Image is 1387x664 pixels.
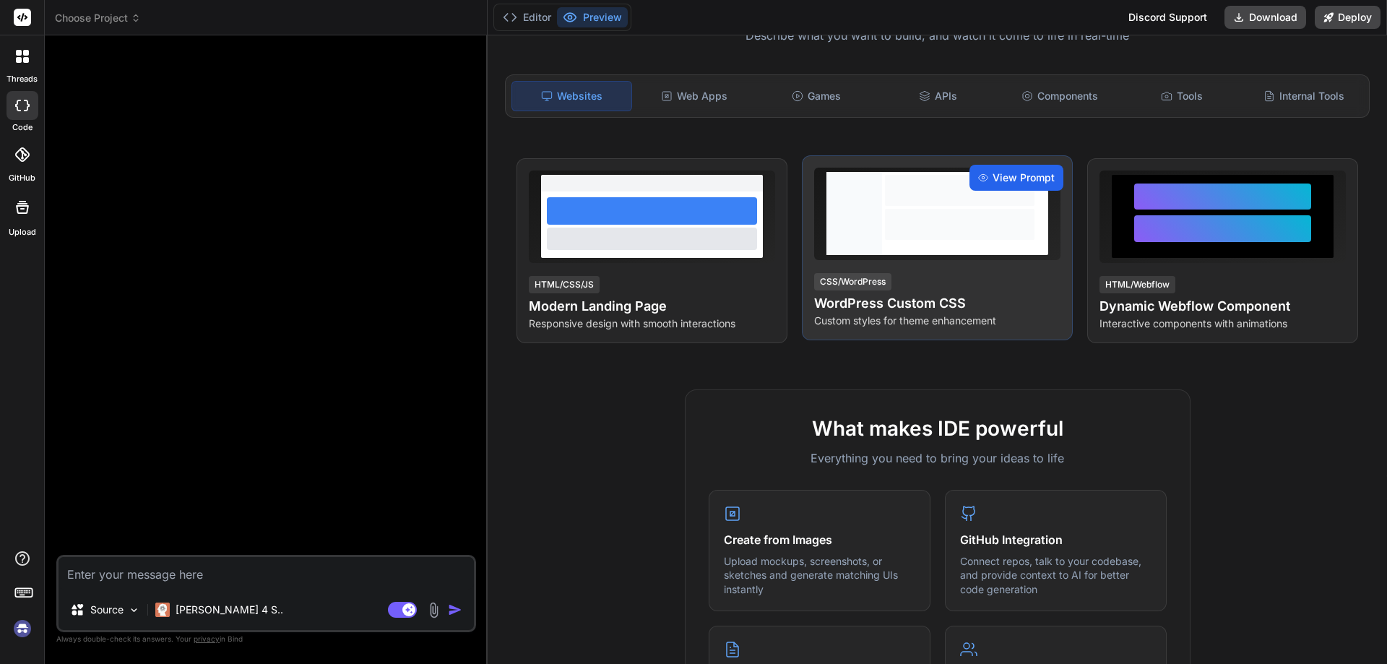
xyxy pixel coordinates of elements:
p: Custom styles for theme enhancement [814,314,1060,328]
p: Always double-check its answers. Your in Bind [56,632,476,646]
p: Everything you need to bring your ideas to life [709,449,1167,467]
div: HTML/CSS/JS [529,276,600,293]
label: Upload [9,226,36,238]
label: GitHub [9,172,35,184]
button: Editor [497,7,557,27]
p: Upload mockups, screenshots, or sketches and generate matching UIs instantly [724,554,915,597]
div: Tools [1123,81,1242,111]
p: Source [90,603,124,617]
h4: Modern Landing Page [529,296,775,316]
h2: What makes IDE powerful [709,413,1167,444]
h4: WordPress Custom CSS [814,293,1060,314]
h4: GitHub Integration [960,531,1151,548]
div: Internal Tools [1244,81,1363,111]
p: Connect repos, talk to your codebase, and provide context to AI for better code generation [960,554,1151,597]
span: View Prompt [993,171,1055,185]
button: Download [1224,6,1306,29]
p: Interactive components with animations [1099,316,1346,331]
img: Claude 4 Sonnet [155,603,170,617]
p: Describe what you want to build, and watch it come to life in real-time [496,27,1378,46]
img: signin [10,616,35,641]
div: HTML/Webflow [1099,276,1175,293]
div: APIs [878,81,998,111]
h4: Create from Images [724,531,915,548]
button: Preview [557,7,628,27]
div: CSS/WordPress [814,273,891,290]
p: [PERSON_NAME] 4 S.. [176,603,283,617]
div: Discord Support [1120,6,1216,29]
div: Games [757,81,876,111]
img: attachment [425,602,442,618]
h4: Dynamic Webflow Component [1099,296,1346,316]
label: threads [7,73,38,85]
p: Responsive design with smooth interactions [529,316,775,331]
img: Pick Models [128,604,140,616]
div: Web Apps [635,81,754,111]
div: Components [1001,81,1120,111]
span: privacy [194,634,220,643]
span: Choose Project [55,11,141,25]
img: icon [448,603,462,617]
button: Deploy [1315,6,1380,29]
div: Websites [511,81,632,111]
label: code [12,121,33,134]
